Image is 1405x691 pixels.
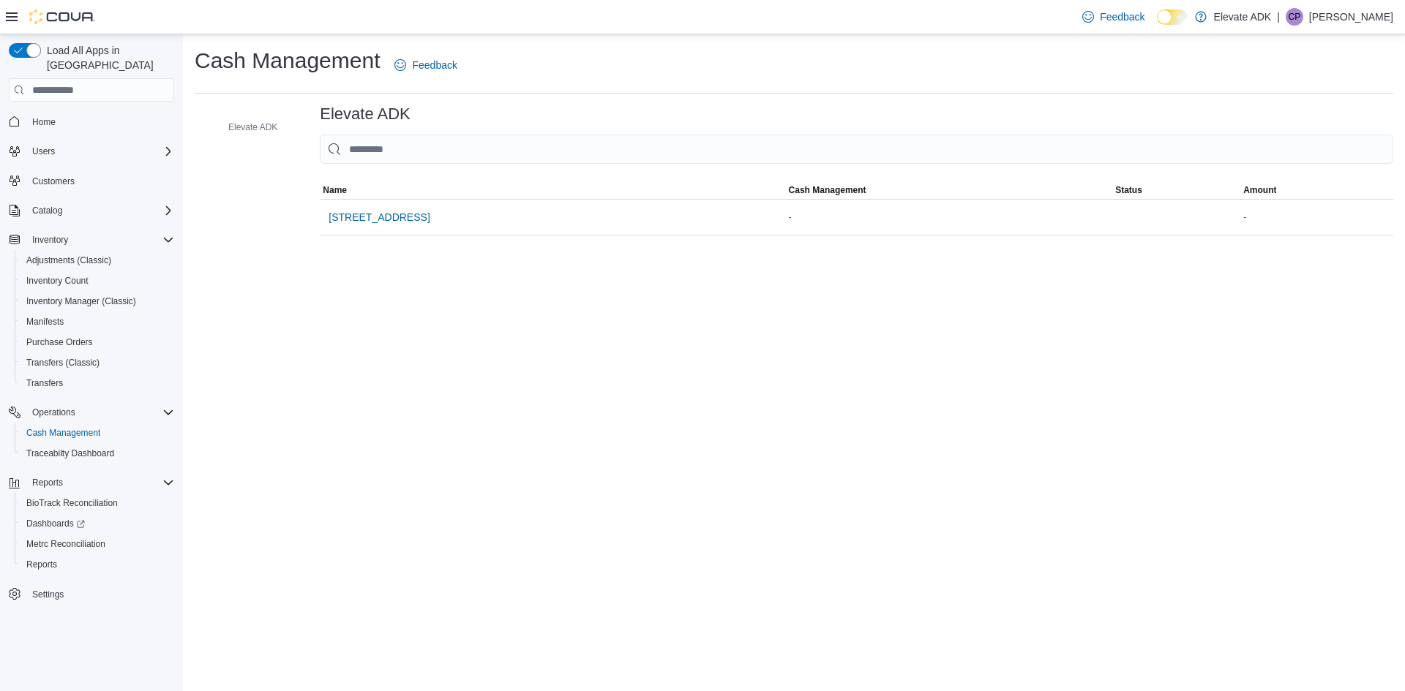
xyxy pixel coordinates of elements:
[20,354,174,371] span: Transfers (Classic)
[320,135,1393,164] input: This is a search bar. As you type, the results lower in the page will automatically filter.
[1112,181,1240,199] button: Status
[1076,2,1150,31] a: Feedback
[15,332,180,352] button: Purchase Orders
[15,493,180,513] button: BioTrack Reconciliation
[320,181,785,199] button: Name
[1115,184,1142,196] span: Status
[20,354,105,371] a: Transfers (Classic)
[3,200,180,221] button: Catalog
[20,272,94,290] a: Inventory Count
[26,231,74,249] button: Inventory
[26,404,174,421] span: Operations
[15,291,180,311] button: Inventory Manager (Classic)
[20,374,69,392] a: Transfers
[20,494,124,512] a: BioTrack Reconciliation
[3,584,180,605] button: Settings
[3,141,180,162] button: Users
[26,143,61,160] button: Users
[389,50,462,80] a: Feedback
[26,172,174,190] span: Customers
[3,472,180,493] button: Reports
[786,208,1113,226] div: -
[323,184,347,196] span: Name
[26,497,118,509] span: BioTrack Reconciliation
[15,534,180,554] button: Metrc Reconciliation
[323,203,435,232] button: [STREET_ADDRESS]
[20,313,174,331] span: Manifests
[15,373,180,393] button: Transfers
[9,105,174,643] nav: Complex example
[329,210,430,224] span: [STREET_ADDRESS]
[26,202,68,219] button: Catalog
[1309,8,1393,26] p: [PERSON_NAME]
[26,254,111,266] span: Adjustments (Classic)
[15,352,180,373] button: Transfers (Classic)
[26,336,93,348] span: Purchase Orders
[32,116,56,128] span: Home
[26,474,174,491] span: Reports
[20,515,91,532] a: Dashboards
[1289,8,1301,26] span: CP
[20,445,174,462] span: Traceabilty Dashboard
[15,513,180,534] a: Dashboards
[26,474,69,491] button: Reports
[786,181,1113,199] button: Cash Management
[1157,10,1188,25] input: Dark Mode
[26,585,174,603] span: Settings
[20,494,174,512] span: BioTrack Reconciliation
[20,292,174,310] span: Inventory Manager (Classic)
[20,556,174,573] span: Reports
[20,535,174,553] span: Metrc Reconciliation
[26,112,174,130] span: Home
[32,589,64,600] span: Settings
[208,118,283,136] button: Elevate ADK
[26,231,174,249] span: Inventory
[20,535,111,553] a: Metrc Reconciliation
[20,333,99,351] a: Purchase Orders
[26,275,89,287] span: Inventory Count
[15,554,180,575] button: Reports
[20,292,142,310] a: Inventory Manager (Classic)
[3,170,180,192] button: Customers
[1240,181,1393,199] button: Amount
[20,333,174,351] span: Purchase Orders
[412,58,457,72] span: Feedback
[20,515,174,532] span: Dashboards
[1286,8,1303,26] div: Chase Pippin
[26,357,100,369] span: Transfers (Classic)
[320,105,410,123] h3: Elevate ADK
[3,402,180,423] button: Operations
[26,518,85,529] span: Dashboards
[1243,184,1276,196] span: Amount
[32,146,55,157] span: Users
[26,404,81,421] button: Operations
[26,113,61,131] a: Home
[20,272,174,290] span: Inventory Count
[20,252,117,269] a: Adjustments (Classic)
[26,427,100,439] span: Cash Management
[26,295,136,307] span: Inventory Manager (Classic)
[789,184,866,196] span: Cash Management
[228,121,277,133] span: Elevate ADK
[15,423,180,443] button: Cash Management
[26,143,174,160] span: Users
[29,10,95,24] img: Cova
[1100,10,1144,24] span: Feedback
[1277,8,1280,26] p: |
[32,175,75,187] span: Customers
[20,445,120,462] a: Traceabilty Dashboard
[20,424,106,442] a: Cash Management
[15,311,180,332] button: Manifests
[1240,208,1393,226] div: -
[20,556,63,573] a: Reports
[3,230,180,250] button: Inventory
[41,43,174,72] span: Load All Apps in [GEOGRAPHIC_DATA]
[26,448,114,459] span: Traceabilty Dashboard
[26,377,63,389] span: Transfers
[20,374,174,392] span: Transfers
[32,407,75,418] span: Operations
[26,559,57,570] span: Reports
[26,586,70,603] a: Settings
[20,252,174,269] span: Adjustments (Classic)
[15,443,180,464] button: Traceabilty Dashboard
